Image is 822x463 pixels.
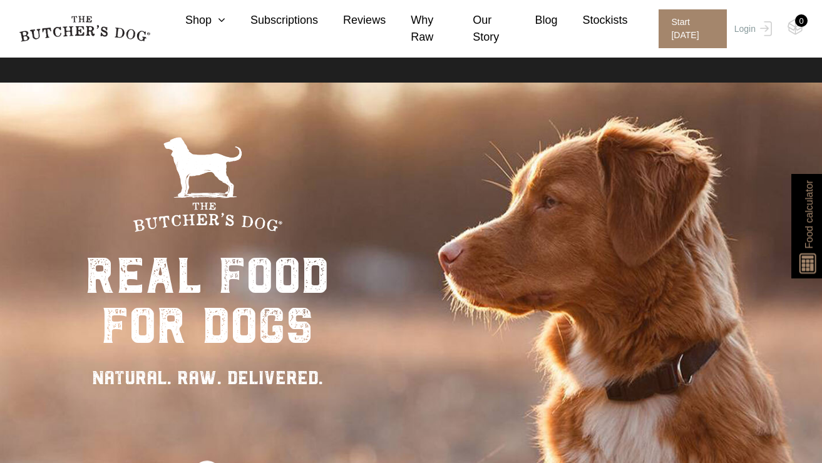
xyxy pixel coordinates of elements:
[448,12,510,46] a: Our Story
[646,9,731,48] a: Start [DATE]
[510,12,557,29] a: Blog
[557,12,627,29] a: Stockists
[386,12,448,46] a: Why Raw
[731,9,772,48] a: Login
[85,251,329,351] div: real food for dogs
[160,12,225,29] a: Shop
[659,9,726,48] span: Start [DATE]
[318,12,386,29] a: Reviews
[801,180,816,248] span: Food calculator
[795,14,808,27] div: 0
[788,19,803,35] img: TBD_Cart-Empty.png
[225,12,318,29] a: Subscriptions
[85,364,329,392] div: NATURAL. RAW. DELIVERED.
